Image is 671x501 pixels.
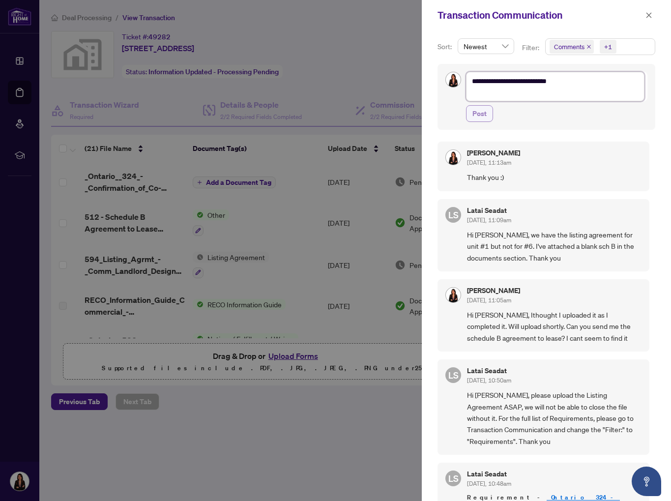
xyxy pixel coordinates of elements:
[522,42,541,53] p: Filter:
[467,159,511,166] span: [DATE], 11:13am
[604,42,612,52] div: +1
[467,287,520,294] h5: [PERSON_NAME]
[586,44,591,49] span: close
[438,41,454,52] p: Sort:
[645,12,652,19] span: close
[446,72,461,87] img: Profile Icon
[550,40,594,54] span: Comments
[467,377,511,384] span: [DATE], 10:50am
[467,471,511,477] h5: Latai Seadat
[467,216,511,224] span: [DATE], 11:09am
[467,296,511,304] span: [DATE], 11:05am
[467,480,511,487] span: [DATE], 10:48am
[467,389,642,447] span: Hi [PERSON_NAME], please upload the Listing Agreement ASAP, we will not be able to close the file...
[446,150,461,165] img: Profile Icon
[554,42,584,52] span: Comments
[438,8,642,23] div: Transaction Communication
[467,149,520,156] h5: [PERSON_NAME]
[467,367,511,374] h5: Latai Seadat
[467,172,642,183] span: Thank you :)
[448,368,459,382] span: LS
[464,39,508,54] span: Newest
[467,229,642,264] span: Hi [PERSON_NAME], we have the listing agreement for unit #1 but not for #6. I've attached a blank...
[632,467,661,496] button: Open asap
[467,309,642,344] span: Hi [PERSON_NAME], Ithought I uploaded it as I completed it. Will upload shortly. Can you send me ...
[446,288,461,302] img: Profile Icon
[448,208,459,222] span: LS
[466,105,493,122] button: Post
[467,207,511,214] h5: Latai Seadat
[448,472,459,485] span: LS
[472,106,487,121] span: Post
